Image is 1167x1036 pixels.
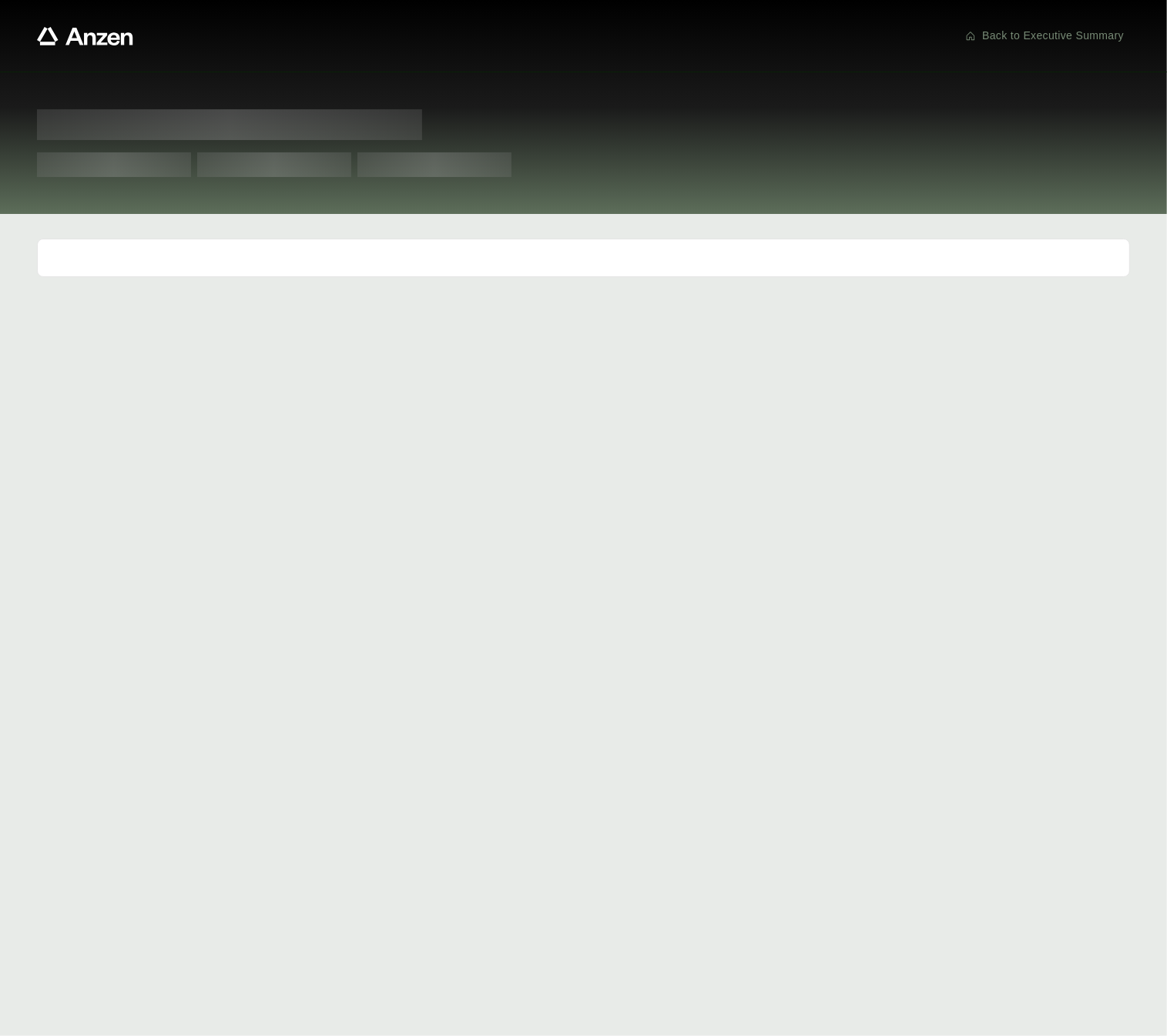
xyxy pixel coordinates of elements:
[37,109,422,140] span: Share Proposal for
[982,28,1124,44] span: Back to Executive Summary
[37,27,133,45] a: Anzen website
[37,152,191,177] span: Test
[959,22,1130,50] button: Back to Executive Summary
[357,152,511,177] span: Test
[197,152,351,177] span: Test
